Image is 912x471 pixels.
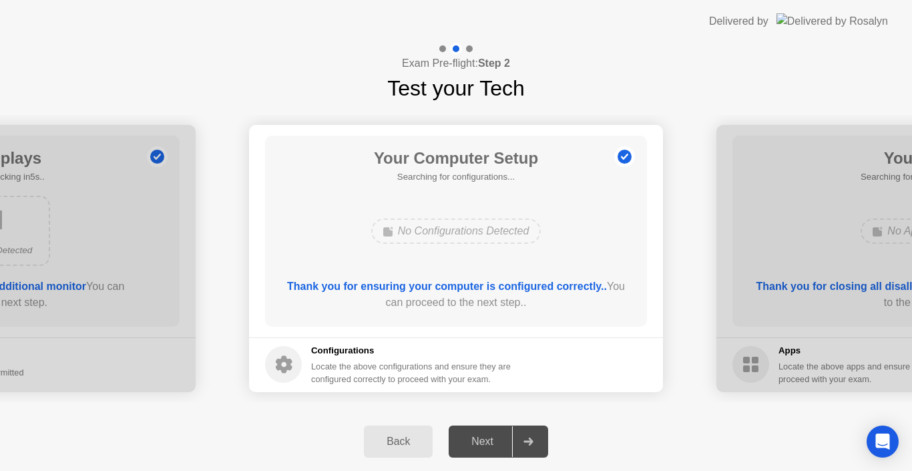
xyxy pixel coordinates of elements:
[402,55,510,71] h4: Exam Pre-flight:
[374,170,538,184] h5: Searching for configurations...
[287,281,607,292] b: Thank you for ensuring your computer is configured correctly..
[311,360,513,385] div: Locate the above configurations and ensure they are configured correctly to proceed with your exam.
[709,13,768,29] div: Delivered by
[453,436,512,448] div: Next
[368,436,429,448] div: Back
[776,13,888,29] img: Delivered by Rosalyn
[364,426,433,458] button: Back
[449,426,548,458] button: Next
[371,218,541,244] div: No Configurations Detected
[478,57,510,69] b: Step 2
[867,426,899,458] div: Open Intercom Messenger
[374,146,538,170] h1: Your Computer Setup
[311,344,513,357] h5: Configurations
[284,279,628,311] div: You can proceed to the next step..
[387,72,525,104] h1: Test your Tech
